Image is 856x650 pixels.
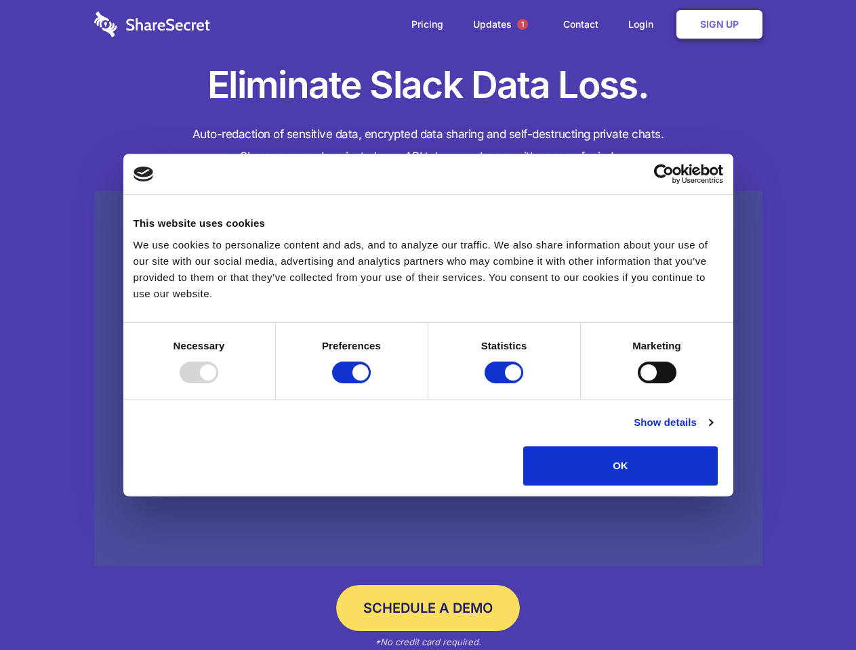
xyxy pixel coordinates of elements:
strong: Marketing [632,340,681,351]
button: OK [523,446,718,485]
em: *No credit card required. [375,636,481,647]
img: logo [134,167,154,181]
a: Pricing [398,3,457,45]
strong: Statistics [481,340,527,351]
strong: Preferences [322,340,381,351]
img: logo-wordmark-white-trans-d4663122ce5f474addd5e946df7df03e33cb6a1c49d2221995e7729f52c070b2.svg [94,12,210,37]
a: Login [615,3,674,45]
a: Usercentrics Cookiebot - opens in a new window [605,164,723,184]
div: We use cookies to personalize content and ads, and to analyze our traffic. We also share informat... [134,237,723,302]
a: Contact [550,3,612,45]
a: Sign Up [676,10,762,39]
div: This website uses cookies [134,215,723,232]
strong: Necessary [174,340,225,351]
span: 1 [517,19,528,30]
a: Schedule a Demo [336,585,520,631]
a: Wistia video thumbnail [94,191,762,567]
h1: Eliminate Slack Data Loss. [94,61,762,110]
a: Show details [634,414,712,431]
h4: Auto-redaction of sensitive data, encrypted data sharing and self-destructing private chats. Shar... [94,123,762,168]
